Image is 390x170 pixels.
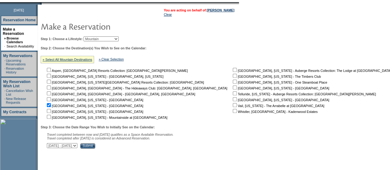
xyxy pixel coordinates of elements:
[41,37,83,41] b: Step 1: Choose a Lifestyle:
[232,81,327,84] nobr: [GEOGRAPHIC_DATA], [US_STATE] - One Steamboat Place
[46,98,143,102] nobr: [GEOGRAPHIC_DATA], [US_STATE] - [GEOGRAPHIC_DATA]
[14,8,24,12] span: [DATE]
[3,54,32,58] a: My Reservations
[207,8,234,12] a: [PERSON_NAME]
[4,44,6,48] td: ·
[99,57,124,61] a: » Clear Selection
[46,81,204,84] nobr: [GEOGRAPHIC_DATA], [US_STATE][GEOGRAPHIC_DATA] Resorts Collection: [GEOGRAPHIC_DATA]
[3,110,27,114] a: My Contracts
[47,136,150,140] nobr: Travel completed after [DATE] is considered an Advanced Reservation.
[80,143,95,149] input: Submit
[46,75,163,78] nobr: [GEOGRAPHIC_DATA], [US_STATE] - [GEOGRAPHIC_DATA], [US_STATE]
[3,27,24,36] a: Make a Reservation
[39,2,42,5] img: promoShadowLeftCorner.gif
[164,8,234,12] span: You are acting on behalf of:
[47,133,174,136] span: Travel completed between now and [DATE] qualifies as a Space Available Reservation.
[46,104,143,108] nobr: [GEOGRAPHIC_DATA], [US_STATE] - [GEOGRAPHIC_DATA]
[6,89,33,96] a: Cancellation Wish List
[6,36,23,44] a: Browse Calendars
[3,18,35,22] a: Reservation Home
[6,44,34,48] a: Search Availability
[41,20,164,32] img: pgTtlMakeReservation.gif
[41,46,146,50] b: Step 2: Choose the Destination(s) You Wish to See on the Calendar:
[232,98,329,102] nobr: [GEOGRAPHIC_DATA], [US_STATE] - [GEOGRAPHIC_DATA]
[46,110,143,114] nobr: [GEOGRAPHIC_DATA], [US_STATE] - [GEOGRAPHIC_DATA]
[4,59,5,66] td: ·
[46,116,167,119] nobr: [GEOGRAPHIC_DATA], [US_STATE] - Mountainside at [GEOGRAPHIC_DATA]
[232,75,321,78] nobr: [GEOGRAPHIC_DATA], [US_STATE] - The Timbers Club
[46,69,188,73] nobr: Aspen, [GEOGRAPHIC_DATA] Resorts Collection: [GEOGRAPHIC_DATA][PERSON_NAME]
[46,92,195,96] nobr: [GEOGRAPHIC_DATA], [GEOGRAPHIC_DATA] - [GEOGRAPHIC_DATA], [GEOGRAPHIC_DATA]
[46,86,227,90] nobr: [GEOGRAPHIC_DATA], [GEOGRAPHIC_DATA] - The Hideaways Club: [GEOGRAPHIC_DATA], [GEOGRAPHIC_DATA]
[43,58,92,61] a: » Select All Mountain Destinations
[41,125,155,129] b: Step 3: Choose the Date Range You Wish to Initially See on the Calendar:
[3,80,31,88] a: My Reservation Wish List
[4,89,5,96] td: ·
[4,36,6,40] b: »
[232,86,329,90] nobr: [GEOGRAPHIC_DATA], [US_STATE] - [GEOGRAPHIC_DATA]
[232,110,318,114] nobr: Whistler, [GEOGRAPHIC_DATA] - Kadenwood Estates
[6,59,26,66] a: Upcoming Reservations
[164,13,172,16] a: Clear
[4,97,5,104] td: ·
[232,92,376,96] nobr: Telluride, [US_STATE] - Auberge Resorts Collection: [GEOGRAPHIC_DATA][PERSON_NAME]
[232,104,324,108] nobr: Vail, [US_STATE] - The Arrabelle at [GEOGRAPHIC_DATA]
[6,97,26,104] a: New Release Requests
[6,67,24,74] a: Reservation History
[4,67,5,74] td: ·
